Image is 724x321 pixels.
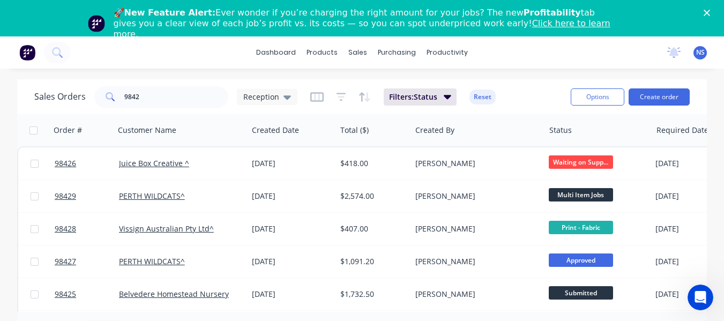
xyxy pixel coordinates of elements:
div: $1,091.20 [340,256,403,267]
div: purchasing [372,44,421,61]
a: Click here to learn more. [114,18,610,39]
a: 98429 [55,180,119,212]
span: 98425 [55,289,76,300]
div: $2,574.00 [340,191,403,201]
div: [DATE] [252,223,332,234]
div: Created By [415,125,454,136]
div: [PERSON_NAME] [415,158,534,169]
span: Waiting on Supp... [549,155,613,169]
div: Close [704,10,714,16]
button: Reset [469,89,496,104]
a: Juice Box Creative ^ [119,158,189,168]
iframe: Intercom live chat [688,285,713,310]
a: dashboard [251,44,301,61]
b: New Feature Alert: [124,8,216,18]
button: Filters:Status [384,88,457,106]
div: products [301,44,343,61]
div: productivity [421,44,473,61]
a: Vissign Australian Pty Ltd^ [119,223,214,234]
div: Status [549,125,572,136]
a: Belvedere Homestead Nursery [119,289,229,299]
div: Order # [54,125,82,136]
span: 98427 [55,256,76,267]
div: Total ($) [340,125,369,136]
div: $407.00 [340,223,403,234]
button: Create order [629,88,690,106]
h1: Sales Orders [34,92,86,102]
span: Multi Item Jobs [549,188,613,201]
a: 98426 [55,147,119,180]
span: Filters: Status [389,92,437,102]
span: 98429 [55,191,76,201]
a: 98425 [55,278,119,310]
span: Reception [243,91,279,102]
div: sales [343,44,372,61]
div: Customer Name [118,125,176,136]
img: Profile image for Team [88,15,105,32]
div: [DATE] [252,256,332,267]
input: Search... [124,86,229,108]
a: 98427 [55,245,119,278]
a: 98428 [55,213,119,245]
div: 🚀 Ever wonder if you’re charging the right amount for your jobs? The new tab gives you a clear vi... [114,8,619,40]
img: Factory [19,44,35,61]
span: NS [696,48,705,57]
a: PERTH WILDCATS^ [119,256,185,266]
div: [DATE] [252,289,332,300]
div: [DATE] [252,191,332,201]
span: 98428 [55,223,76,234]
div: Required Date [656,125,708,136]
b: Profitability [524,8,581,18]
div: [PERSON_NAME] [415,223,534,234]
div: [PERSON_NAME] [415,256,534,267]
span: Print - Fabric [549,221,613,234]
div: Created Date [252,125,299,136]
button: Options [571,88,624,106]
div: [DATE] [252,158,332,169]
span: Submitted [549,286,613,300]
div: [PERSON_NAME] [415,289,534,300]
div: [PERSON_NAME] [415,191,534,201]
span: Approved [549,253,613,267]
div: $1,732.50 [340,289,403,300]
a: PERTH WILDCATS^ [119,191,185,201]
span: 98426 [55,158,76,169]
div: $418.00 [340,158,403,169]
